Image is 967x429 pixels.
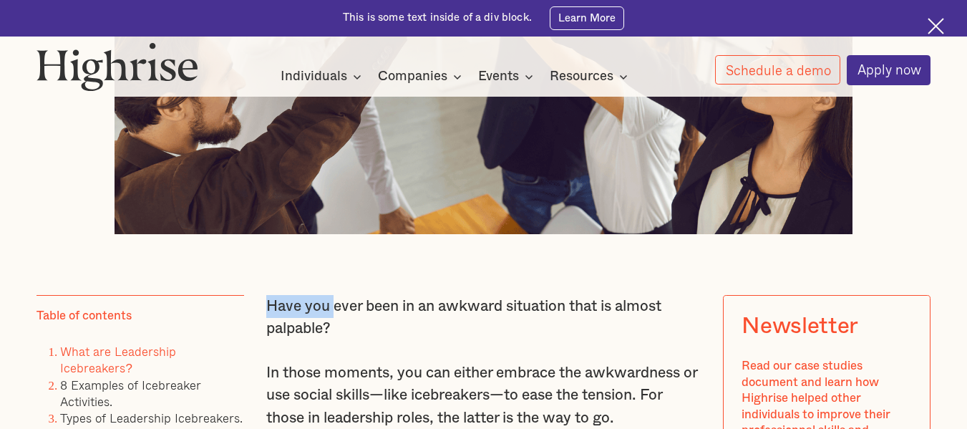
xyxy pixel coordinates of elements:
[378,68,447,85] div: Companies
[37,42,198,91] img: Highrise logo
[378,68,466,85] div: Companies
[715,55,841,85] a: Schedule a demo
[550,6,624,30] a: Learn More
[742,314,858,340] div: Newsletter
[478,68,519,85] div: Events
[266,295,701,340] p: Have you ever been in an awkward situation that is almost palpable?
[281,68,347,85] div: Individuals
[37,308,132,324] div: Table of contents
[281,68,366,85] div: Individuals
[60,375,201,411] a: 8 Examples of Icebreaker Activities.
[478,68,538,85] div: Events
[928,18,944,34] img: Cross icon
[550,68,632,85] div: Resources
[550,68,613,85] div: Resources
[60,342,176,377] a: What are Leadership Icebreakers?
[847,55,931,85] a: Apply now
[60,408,243,428] a: Types of Leadership Icebreakers.
[343,11,532,25] div: This is some text inside of a div block.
